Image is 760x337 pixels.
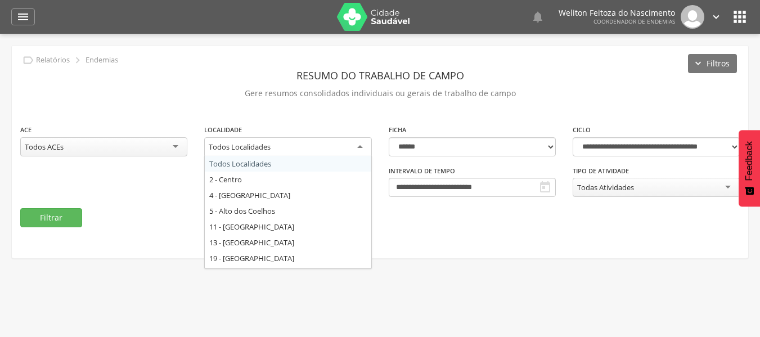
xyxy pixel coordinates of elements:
i:  [710,11,722,23]
div: Todos Localidades [209,142,271,152]
i:  [531,10,545,24]
i:  [731,8,749,26]
div: 11 - [GEOGRAPHIC_DATA] [205,219,371,235]
span: Coordenador de Endemias [593,17,675,25]
a:  [11,8,35,25]
header: Resumo do Trabalho de Campo [20,65,740,86]
button: Filtros [688,54,737,73]
button: Feedback - Mostrar pesquisa [739,130,760,206]
p: Gere resumos consolidados individuais ou gerais de trabalho de campo [20,86,740,101]
label: Ciclo [573,125,591,134]
button: Filtrar [20,208,82,227]
div: 25 - Boqueirão [205,266,371,282]
label: Intervalo de Tempo [389,167,455,176]
div: 2 - Centro [205,172,371,187]
div: Todos ACEs [25,142,64,152]
i:  [538,181,552,194]
a:  [531,5,545,29]
a:  [710,5,722,29]
label: Tipo de Atividade [573,167,629,176]
div: 19 - [GEOGRAPHIC_DATA] [205,250,371,266]
i:  [71,54,84,66]
p: Relatórios [36,56,70,65]
div: 5 - Alto dos Coelhos [205,203,371,219]
i:  [16,10,30,24]
span: Feedback [744,141,754,181]
label: ACE [20,125,32,134]
label: Localidade [204,125,242,134]
i:  [22,54,34,66]
div: Todos Localidades [205,156,371,172]
div: 13 - [GEOGRAPHIC_DATA] [205,235,371,250]
label: Ficha [389,125,406,134]
div: 4 - [GEOGRAPHIC_DATA] [205,187,371,203]
p: Endemias [86,56,118,65]
div: Todas Atividades [577,182,634,192]
p: Weliton Feitoza do Nascimento [559,9,675,17]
